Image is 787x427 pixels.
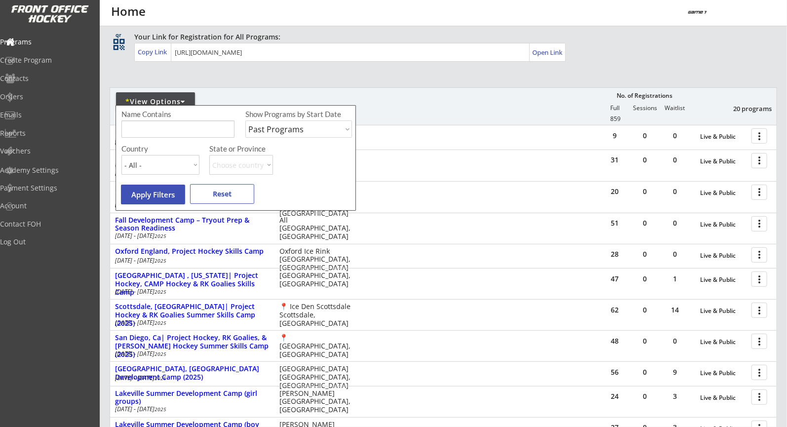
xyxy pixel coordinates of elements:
button: more_vert [751,334,767,349]
div: 14 [660,307,690,313]
em: 2025 [155,406,166,413]
div: Live & Public [700,339,747,346]
button: Apply Filters [121,185,185,204]
em: 2025 [155,319,166,326]
button: more_vert [751,365,767,380]
div: Oxford England, Project Hockey Skills Camp [115,247,269,256]
em: 2025 [155,233,166,239]
div: [DATE] - [DATE] [115,351,266,357]
div: 47 [600,275,630,282]
div: 9 [660,369,690,376]
button: more_vert [751,128,767,144]
div: No. of Registrations [614,92,675,99]
div: 859 [601,116,630,122]
div: [DATE] - [DATE] [115,406,266,412]
div: Full [600,105,630,112]
div: 20 programs [721,104,772,113]
div: Your Link for Registration for All Programs: [134,32,747,42]
div: 9 [600,132,630,139]
div: Live & Public [700,190,747,196]
div: 0 [660,188,690,195]
button: more_vert [751,247,767,263]
div: Name Contains [121,111,199,118]
div: Country [121,145,199,153]
div: [GEOGRAPHIC_DATA], [GEOGRAPHIC_DATA] Development Camp (2025) [115,365,269,382]
button: Reset [190,184,254,204]
div: [PERSON_NAME][GEOGRAPHIC_DATA], [GEOGRAPHIC_DATA] [279,389,357,414]
div: [PERSON_NAME][GEOGRAPHIC_DATA], [US_STATE] | Project Hockey Fall Skills Camp (2025) [115,185,269,209]
div: [DATE] - [DATE] [115,320,266,326]
div: 0 [630,369,660,376]
div: 📍 Ice Den Scottsdale Scottsdale, [GEOGRAPHIC_DATA] [279,303,357,327]
div: 0 [630,338,660,345]
div: 0 [660,220,690,227]
div: Live & Public [700,133,747,140]
div: 0 [630,156,660,163]
div: Live & Public [700,370,747,377]
div: Fall Development Camp – Tryout Prep & Season Readiness [115,216,269,233]
div: Copy Link [138,47,169,56]
button: more_vert [751,185,767,200]
div: View Options [116,97,195,107]
div: 48 [600,338,630,345]
div: 20 [600,188,630,195]
div: San Diego, Ca| Project Hockey, RK Goalies, & [PERSON_NAME] Hockey Summer Skills Camp (2025) [115,334,269,358]
div: Live & Public [700,308,747,314]
div: All [GEOGRAPHIC_DATA], [GEOGRAPHIC_DATA] [279,216,357,241]
div: 24 [600,393,630,400]
div: 0 [630,132,660,139]
div: 0 [660,251,690,258]
div: 51 [600,220,630,227]
div: 0 [630,188,660,195]
div: Sessions [630,105,660,112]
div: [GEOGRAPHIC_DATA] , [US_STATE]| Project Hockey, CAMP Hockey & RK Goalies Skills Camp [115,272,269,296]
div: Oxford Ice Rink [GEOGRAPHIC_DATA], [GEOGRAPHIC_DATA] [279,247,357,272]
div: Show Programs by Start Date [245,111,351,118]
div: 31 [600,156,630,163]
div: 0 [630,251,660,258]
div: 0 [660,132,690,139]
div: Open Link [532,48,563,57]
div: 0 [630,220,660,227]
div: 3 [660,393,690,400]
div: [DATE] - [DATE] [115,170,266,176]
a: Open Link [532,45,563,59]
em: 2025 [155,350,166,357]
div: Lakeville Summer Development Camp (girl groups) [115,389,269,406]
div: 56 [600,369,630,376]
em: 2025 [155,375,166,382]
div: Live & Public [700,276,747,283]
div: Body Contact and Checking Clinic ([GEOGRAPHIC_DATA]) [115,153,269,170]
button: more_vert [751,303,767,318]
div: 0 [630,307,660,313]
div: 1 [660,275,690,282]
div: [DATE] - [DATE] [115,289,266,295]
div: [DATE] - [DATE] [115,258,266,264]
div: [DATE] - [DATE] [115,139,266,145]
button: more_vert [751,272,767,287]
div: Fall Goalie Clinic With [PERSON_NAME] ([GEOGRAPHIC_DATA]) [115,128,269,145]
div: 62 [600,307,630,313]
div: Live & Public [700,221,747,228]
div: Scottsdale, [GEOGRAPHIC_DATA]| Project Hockey & RK Goalies Summer Skills Camp (2025) [115,303,269,327]
div: [GEOGRAPHIC_DATA] [GEOGRAPHIC_DATA], [GEOGRAPHIC_DATA] [279,365,357,389]
div: [DATE] - [DATE] [115,233,266,239]
div: [DATE] - [DATE] [115,201,266,207]
div: 📍 [GEOGRAPHIC_DATA], [GEOGRAPHIC_DATA] [279,334,357,358]
div: qr [113,32,124,39]
em: 2025 [155,288,166,295]
button: qr_code [112,37,126,52]
em: 2025 [155,257,166,264]
div: 0 [630,393,660,400]
div: 0 [630,275,660,282]
div: 0 [660,338,690,345]
button: more_vert [751,389,767,405]
div: Waitlist [660,105,690,112]
div: Live & Public [700,252,747,259]
div: State or Province [209,145,351,153]
div: Live & Public [700,158,747,165]
div: [GEOGRAPHIC_DATA], [GEOGRAPHIC_DATA] [279,272,357,288]
div: [DATE] - [DATE] [115,375,266,381]
div: Live & Public [700,394,747,401]
div: 28 [600,251,630,258]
